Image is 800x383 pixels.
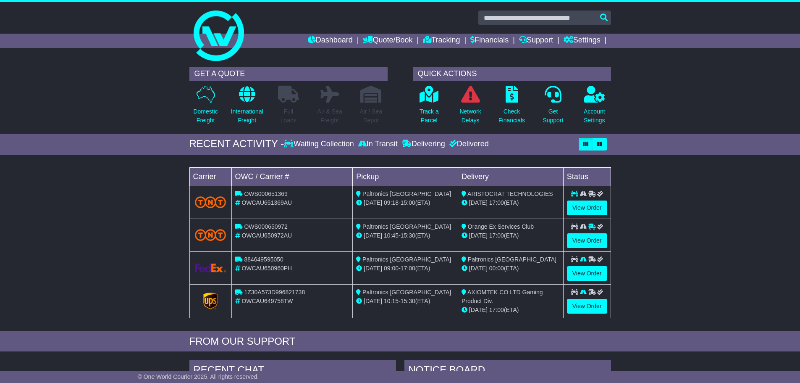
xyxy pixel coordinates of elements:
[462,264,560,273] div: (ETA)
[362,190,451,197] span: Paltronics [GEOGRAPHIC_DATA]
[384,232,399,239] span: 10:45
[567,201,607,215] a: View Order
[401,232,415,239] span: 15:30
[195,196,226,208] img: TNT_Domestic.png
[419,85,439,129] a: Track aParcel
[244,223,288,230] span: OWS000650972
[462,231,560,240] div: (ETA)
[469,265,488,272] span: [DATE]
[195,264,226,272] img: GetCarrierServiceLogo
[189,67,388,81] div: GET A QUOTE
[356,231,454,240] div: - (ETA)
[362,256,451,263] span: Paltronics [GEOGRAPHIC_DATA]
[489,306,504,313] span: 17:00
[519,34,553,48] a: Support
[498,107,525,125] p: Check Financials
[567,299,607,314] a: View Order
[567,266,607,281] a: View Order
[489,232,504,239] span: 17:00
[467,190,553,197] span: ARISTOCRAT TECHNOLOGIES
[384,199,399,206] span: 09:18
[241,298,293,304] span: OWCAU649758TW
[364,298,382,304] span: [DATE]
[356,198,454,207] div: - (ETA)
[470,34,509,48] a: Financials
[189,335,611,348] div: FROM OUR SUPPORT
[203,293,218,309] img: GetCarrierServiceLogo
[364,199,382,206] span: [DATE]
[244,190,288,197] span: OWS000651369
[384,298,399,304] span: 10:15
[400,140,447,149] div: Delivering
[360,107,383,125] p: Air / Sea Depot
[363,34,412,48] a: Quote/Book
[241,265,292,272] span: OWCAU650960PH
[362,223,451,230] span: Paltronics [GEOGRAPHIC_DATA]
[193,85,218,129] a: DomesticFreight
[459,107,481,125] p: Network Delays
[189,360,396,383] div: RECENT CHAT
[364,265,382,272] span: [DATE]
[317,107,342,125] p: Air & Sea Freight
[413,67,611,81] div: QUICK ACTIONS
[231,107,263,125] p: International Freight
[356,264,454,273] div: - (ETA)
[189,167,231,186] td: Carrier
[189,138,284,150] div: RECENT ACTIVITY -
[308,34,353,48] a: Dashboard
[244,289,305,296] span: 1Z30A573D996821738
[278,107,299,125] p: Full Loads
[241,199,292,206] span: OWCAU651369AU
[459,85,481,129] a: NetworkDelays
[384,265,399,272] span: 09:00
[353,167,458,186] td: Pickup
[401,265,415,272] span: 17:00
[563,167,611,186] td: Status
[469,199,488,206] span: [DATE]
[241,232,292,239] span: OWCAU650972AU
[404,360,611,383] div: NOTICE BOARD
[364,232,382,239] span: [DATE]
[498,85,525,129] a: CheckFinancials
[489,199,504,206] span: 17:00
[542,85,564,129] a: GetSupport
[138,373,259,380] span: © One World Courier 2025. All rights reserved.
[423,34,460,48] a: Tracking
[564,34,601,48] a: Settings
[543,107,563,125] p: Get Support
[469,306,488,313] span: [DATE]
[356,140,400,149] div: In Transit
[462,289,543,304] span: AXIOMTEK CO LTD Gaming Product Div.
[469,232,488,239] span: [DATE]
[401,199,415,206] span: 15:00
[362,289,451,296] span: Paltronics [GEOGRAPHIC_DATA]
[193,107,218,125] p: Domestic Freight
[468,256,556,263] span: Paltronics [GEOGRAPHIC_DATA]
[447,140,489,149] div: Delivered
[195,229,226,240] img: TNT_Domestic.png
[244,256,283,263] span: 884649595050
[356,297,454,306] div: - (ETA)
[584,107,605,125] p: Account Settings
[468,223,534,230] span: Orange Ex Services Club
[284,140,356,149] div: Waiting Collection
[567,233,607,248] a: View Order
[231,167,353,186] td: OWC / Carrier #
[401,298,415,304] span: 15:30
[420,107,439,125] p: Track a Parcel
[231,85,264,129] a: InternationalFreight
[462,198,560,207] div: (ETA)
[489,265,504,272] span: 00:00
[462,306,560,314] div: (ETA)
[583,85,606,129] a: AccountSettings
[458,167,563,186] td: Delivery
